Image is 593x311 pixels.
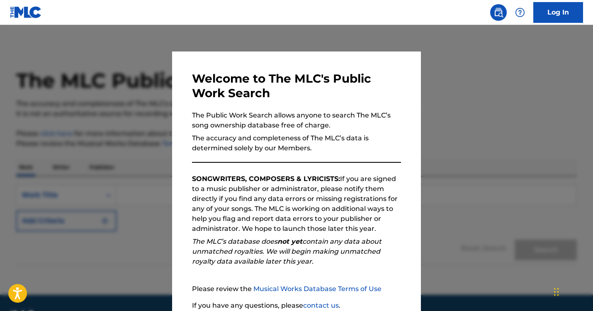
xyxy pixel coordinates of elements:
[192,110,401,130] p: The Public Work Search allows anyone to search The MLC’s song ownership database free of charge.
[277,238,302,245] strong: not yet
[192,175,340,183] strong: SONGWRITERS, COMPOSERS & LYRICISTS:
[493,7,503,17] img: search
[552,271,593,311] iframe: Chat Widget
[192,133,401,153] p: The accuracy and completeness of The MLC’s data is determined solely by our Members.
[490,4,507,21] a: Public Search
[515,7,525,17] img: help
[10,6,42,18] img: MLC Logo
[253,285,382,293] a: Musical Works Database Terms of Use
[554,279,559,304] div: Drag
[512,4,528,21] div: Help
[192,71,401,100] h3: Welcome to The MLC's Public Work Search
[192,238,382,265] em: The MLC’s database does contain any data about unmatched royalties. We will begin making unmatche...
[192,174,401,234] p: If you are signed to a music publisher or administrator, please notify them directly if you find ...
[533,2,583,23] a: Log In
[303,301,339,309] a: contact us
[192,301,401,311] p: If you have any questions, please .
[192,284,401,294] p: Please review the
